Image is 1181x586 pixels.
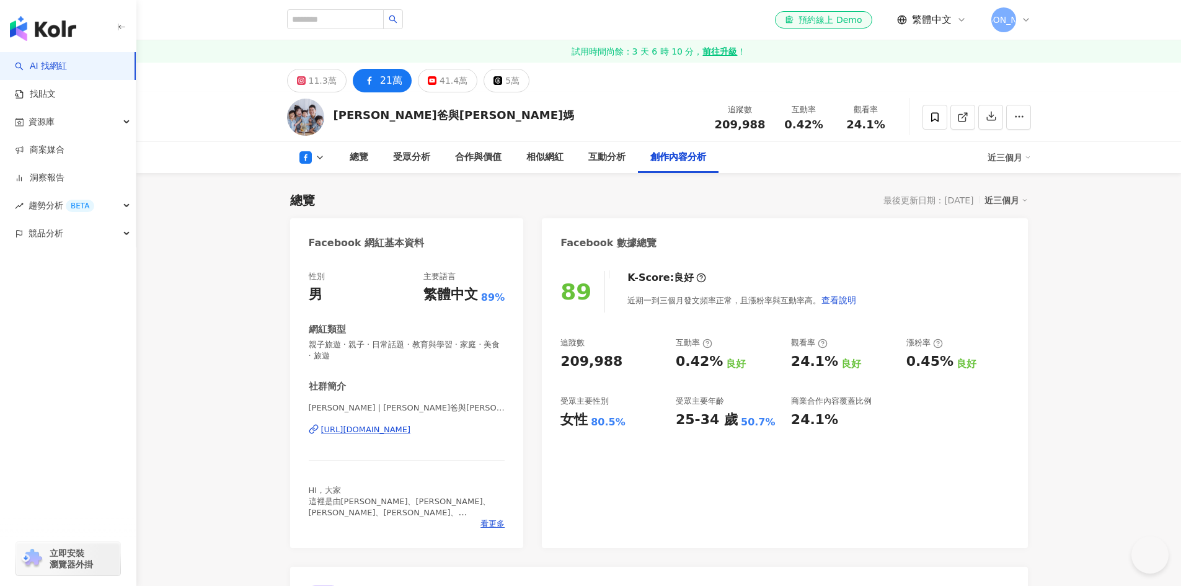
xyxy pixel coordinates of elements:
span: 競品分析 [29,220,63,247]
a: [URL][DOMAIN_NAME] [309,424,505,435]
div: 追蹤數 [560,337,585,348]
div: 相似網紅 [526,150,564,165]
span: 親子旅遊 · 親子 · 日常話題 · 教育與學習 · 家庭 · 美食 · 旅遊 [309,339,505,362]
div: 良好 [957,357,976,371]
div: 總覽 [350,150,368,165]
span: 看更多 [480,518,505,530]
div: 追蹤數 [715,104,766,116]
span: 24.1% [846,118,885,131]
div: 89 [560,279,591,304]
div: [URL][DOMAIN_NAME] [321,424,411,435]
div: 0.45% [906,352,953,371]
a: searchAI 找網紅 [15,60,67,73]
a: 洞察報告 [15,172,64,184]
div: Facebook 數據總覽 [560,236,657,250]
div: 觀看率 [843,104,890,116]
div: 社群簡介 [309,380,346,393]
div: BETA [66,200,94,212]
span: search [389,15,397,24]
div: 互動率 [676,337,712,348]
div: 0.42% [676,352,723,371]
span: 立即安裝 瀏覽器外掛 [50,548,93,570]
div: 網紅類型 [309,323,346,336]
strong: 前往升級 [702,45,737,58]
span: [PERSON_NAME] [967,13,1039,27]
span: HI，大家 這裡是由[PERSON_NAME]、[PERSON_NAME]、[PERSON_NAME]、[PERSON_NAME]、[PERSON_NAME]親自經營的粉絲專頁 [309,486,491,529]
div: K-Score : [627,271,706,285]
div: 21萬 [380,72,402,89]
div: 漲粉率 [906,337,943,348]
div: 11.3萬 [309,72,337,89]
div: [PERSON_NAME]爸與[PERSON_NAME]媽 [334,107,575,123]
div: 良好 [841,357,861,371]
div: 24.1% [791,352,838,371]
button: 21萬 [353,69,412,92]
div: 受眾主要性別 [560,396,609,407]
div: 最後更新日期：[DATE] [883,195,973,205]
div: 近三個月 [984,192,1028,208]
div: 女性 [560,411,588,430]
div: 互動率 [781,104,828,116]
div: 良好 [726,357,746,371]
div: 24.1% [791,411,838,430]
button: 11.3萬 [287,69,347,92]
img: chrome extension [20,549,44,569]
div: 繁體中文 [423,285,478,304]
div: 209,988 [560,352,622,371]
div: 主要語言 [423,271,456,282]
div: 25-34 歲 [676,411,738,430]
a: 商案媒合 [15,144,64,156]
a: 找貼文 [15,88,56,100]
div: 受眾分析 [393,150,430,165]
span: 0.42% [784,118,823,131]
button: 5萬 [484,69,529,92]
div: 互動分析 [588,150,626,165]
div: 觀看率 [791,337,828,348]
div: 近期一到三個月發文頻率正常，且漲粉率與互動率高。 [627,288,857,313]
iframe: Help Scout Beacon - Open [1131,536,1169,574]
button: 查看說明 [821,288,857,313]
img: KOL Avatar [287,99,324,136]
span: 趨勢分析 [29,192,94,220]
span: 89% [481,291,505,304]
div: 合作與價值 [455,150,502,165]
div: 創作內容分析 [650,150,706,165]
div: 5萬 [505,72,520,89]
span: 查看說明 [821,295,856,305]
span: 繁體中文 [912,13,952,27]
img: logo [10,16,76,41]
a: chrome extension立即安裝 瀏覽器外掛 [16,542,120,575]
span: [PERSON_NAME] | [PERSON_NAME]爸與[PERSON_NAME]媽 | [PERSON_NAME] [309,402,505,414]
div: 男 [309,285,322,304]
a: 試用時間尚餘：3 天 6 時 10 分，前往升級！ [136,40,1181,63]
div: Facebook 網紅基本資料 [309,236,425,250]
span: 209,988 [715,118,766,131]
div: 41.4萬 [440,72,467,89]
div: 80.5% [591,415,626,429]
a: 預約線上 Demo [775,11,872,29]
div: 50.7% [741,415,776,429]
div: 性別 [309,271,325,282]
div: 近三個月 [988,148,1031,167]
div: 良好 [674,271,694,285]
div: 受眾主要年齡 [676,396,724,407]
div: 商業合作內容覆蓋比例 [791,396,872,407]
div: 總覽 [290,192,315,209]
button: 41.4萬 [418,69,477,92]
div: 預約線上 Demo [785,14,862,26]
span: rise [15,202,24,210]
span: 資源庫 [29,108,55,136]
